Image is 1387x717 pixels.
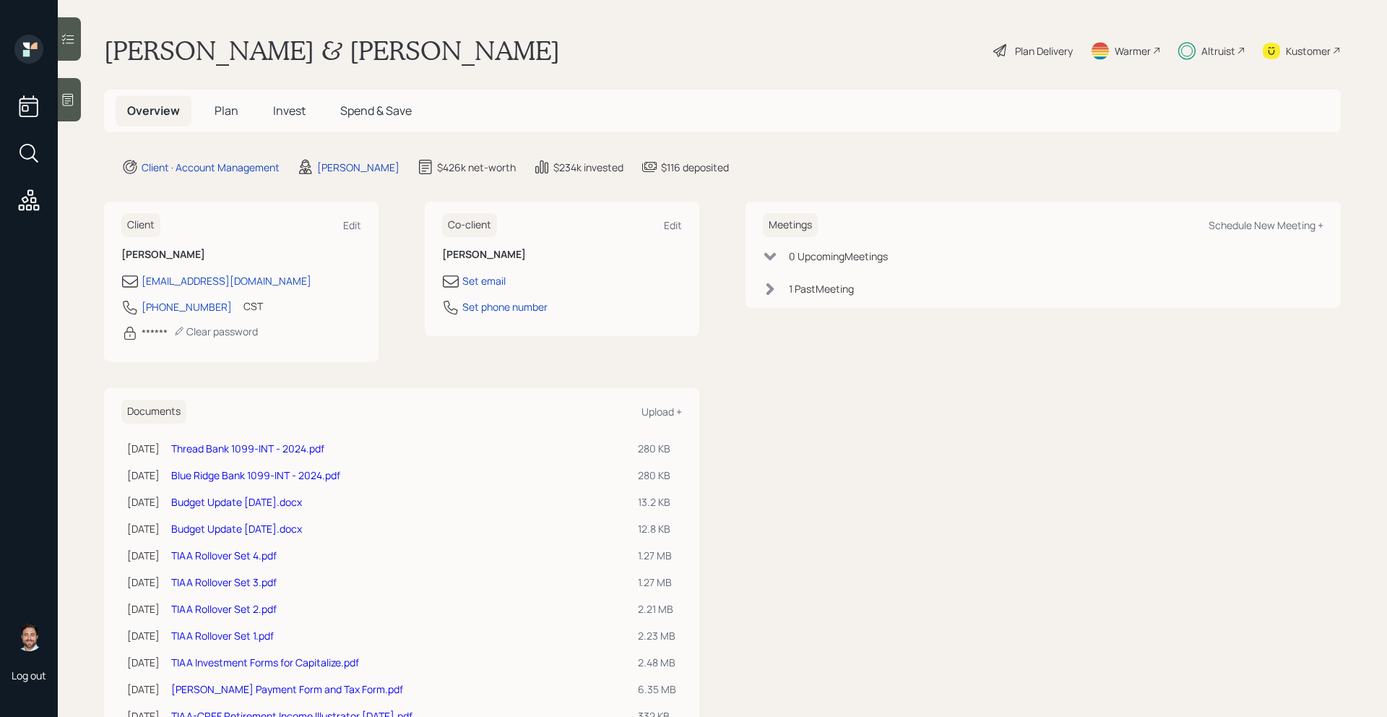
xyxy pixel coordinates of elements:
[462,299,548,314] div: Set phone number
[171,442,324,455] a: Thread Bank 1099-INT - 2024.pdf
[442,213,497,237] h6: Co-client
[638,575,676,590] div: 1.27 MB
[171,602,277,616] a: TIAA Rollover Set 2.pdf
[1201,43,1235,59] div: Altruist
[763,213,818,237] h6: Meetings
[638,682,676,697] div: 6.35 MB
[789,249,888,264] div: 0 Upcoming Meeting s
[171,575,277,589] a: TIAA Rollover Set 3.pdf
[127,682,160,697] div: [DATE]
[641,405,682,418] div: Upload +
[142,299,232,314] div: [PHONE_NUMBER]
[171,549,277,562] a: TIAA Rollover Set 4.pdf
[142,273,311,288] div: [EMAIL_ADDRESS][DOMAIN_NAME]
[215,103,238,119] span: Plan
[127,575,160,590] div: [DATE]
[638,441,676,456] div: 280 KB
[638,521,676,536] div: 12.8 KB
[121,400,186,424] h6: Documents
[553,160,623,175] div: $234k invested
[317,160,399,175] div: [PERSON_NAME]
[243,299,263,314] div: CST
[127,601,160,617] div: [DATE]
[462,273,506,288] div: Set email
[14,622,43,651] img: michael-russo-headshot.png
[638,494,676,510] div: 13.2 KB
[1209,218,1323,232] div: Schedule New Meeting +
[171,468,340,482] a: Blue Ridge Bank 1099-INT - 2024.pdf
[127,521,160,536] div: [DATE]
[638,601,676,617] div: 2.21 MB
[12,669,46,682] div: Log out
[638,548,676,563] div: 1.27 MB
[127,441,160,456] div: [DATE]
[171,656,359,669] a: TIAA Investment Forms for Capitalize.pdf
[1015,43,1073,59] div: Plan Delivery
[638,468,676,483] div: 280 KB
[127,548,160,563] div: [DATE]
[127,494,160,510] div: [DATE]
[121,249,361,261] h6: [PERSON_NAME]
[121,213,160,237] h6: Client
[173,325,258,338] div: Clear password
[664,218,682,232] div: Edit
[171,682,403,696] a: [PERSON_NAME] Payment Form and Tax Form.pdf
[127,468,160,483] div: [DATE]
[1115,43,1151,59] div: Warmer
[442,249,682,261] h6: [PERSON_NAME]
[1286,43,1331,59] div: Kustomer
[789,281,854,296] div: 1 Past Meeting
[437,160,516,175] div: $426k net-worth
[127,103,180,119] span: Overview
[171,495,302,509] a: Budget Update [DATE].docx
[273,103,306,119] span: Invest
[104,35,560,66] h1: [PERSON_NAME] & [PERSON_NAME]
[127,628,160,643] div: [DATE]
[638,628,676,643] div: 2.23 MB
[343,218,361,232] div: Edit
[127,655,160,670] div: [DATE]
[142,160,280,175] div: Client · Account Management
[638,655,676,670] div: 2.48 MB
[171,629,274,643] a: TIAA Rollover Set 1.pdf
[171,522,302,536] a: Budget Update [DATE].docx
[340,103,412,119] span: Spend & Save
[661,160,729,175] div: $116 deposited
